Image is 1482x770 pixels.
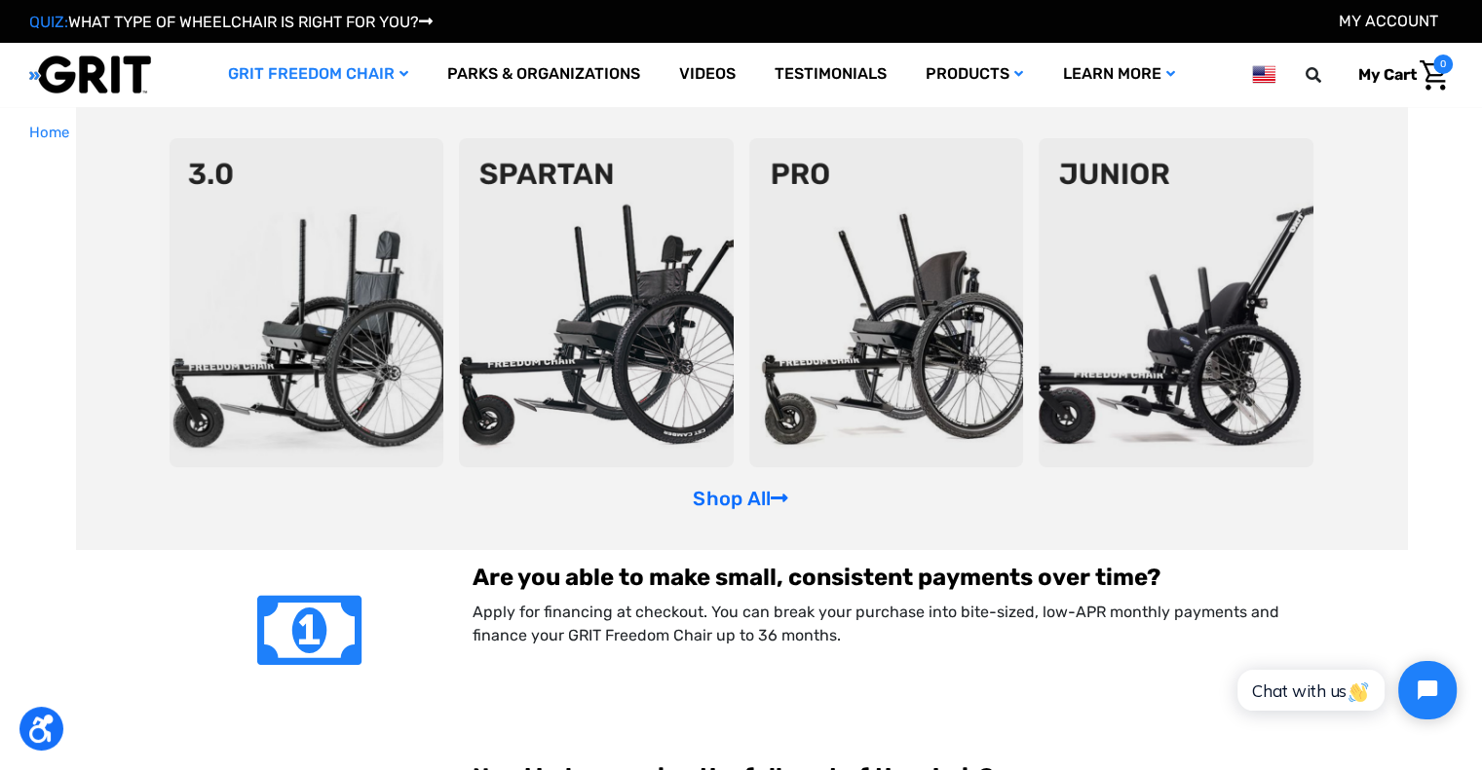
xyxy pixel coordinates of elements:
a: Home [29,122,69,144]
span: Phone Number [235,80,340,98]
a: Account [1339,12,1438,30]
a: Cart with 0 items [1344,55,1453,95]
img: 3point0.png [170,138,444,467]
a: Testimonials [755,43,906,106]
a: Videos [660,43,755,106]
a: Products [906,43,1043,106]
img: us.png [1252,62,1275,87]
a: Learn More [1043,43,1194,106]
iframe: Tidio Chat [1216,644,1473,736]
img: spartan2.png [459,138,734,467]
img: GRIT All-Terrain Wheelchair and Mobility Equipment [29,55,151,94]
img: Cart [1420,60,1448,91]
p: Apply for financing at checkout. You can break your purchase into bite-sized, low-APR monthly pay... [473,601,1307,647]
span: Home [29,124,69,141]
span: QUIZ: [29,13,68,31]
img: junior-chair.png [1039,138,1313,467]
a: Shop All [693,487,788,510]
b: Are you able to make small, consistent payments over time? [473,564,1160,591]
span: 0 [1433,55,1453,74]
a: Parks & Organizations [428,43,660,106]
a: QUIZ:WHAT TYPE OF WHEELCHAIR IS RIGHT FOR YOU? [29,13,433,31]
nav: Breadcrumb [29,122,1453,144]
span: My Cart [1358,65,1417,84]
input: Search [1314,55,1344,95]
a: GRIT Freedom Chair [209,43,428,106]
img: pro-chair.png [749,138,1024,467]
